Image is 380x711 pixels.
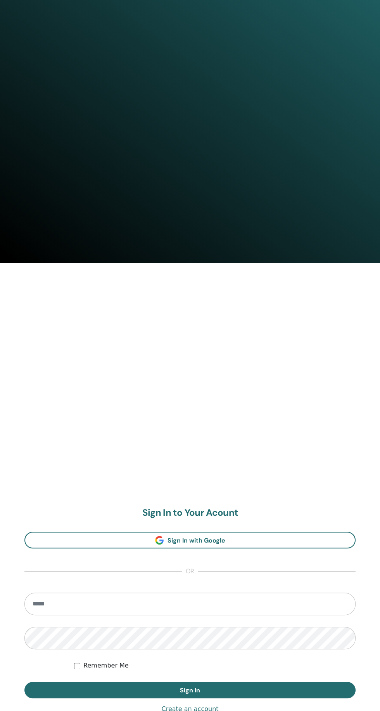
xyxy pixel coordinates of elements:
[74,661,356,670] div: Keep me authenticated indefinitely or until I manually logout
[83,661,129,670] label: Remember Me
[180,686,200,694] span: Sign In
[24,682,356,698] button: Sign In
[24,532,356,548] a: Sign In with Google
[182,567,198,576] span: or
[24,507,356,519] h2: Sign In to Your Acount
[168,536,225,545] span: Sign In with Google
